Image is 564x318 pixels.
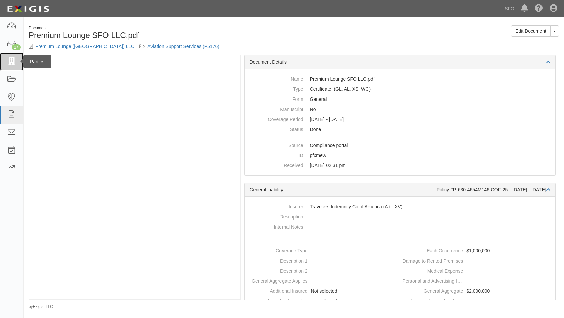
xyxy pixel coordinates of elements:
dt: Description 2 [247,266,308,274]
dd: Not selected [247,296,397,306]
i: Help Center - Complianz [535,5,543,13]
dd: Travelers Indemnity Co of America (A++ XV) [250,202,550,212]
dt: Internal Notes [250,222,303,230]
dt: Medical Expense [402,266,463,274]
dt: Personal and Advertising Injury [402,276,463,284]
dt: Additional Insured [247,286,308,294]
div: 17 [12,44,21,50]
dt: General Aggregate [402,286,463,294]
dt: Name [250,74,303,82]
dt: Type [250,84,303,92]
dt: Insurer [250,202,303,210]
dt: Source [250,140,303,149]
dt: Manuscript [250,104,303,113]
dt: Waiver of Subrogation [247,296,308,305]
dt: Coverage Period [250,114,303,123]
dd: General Liability Auto Liability Excess/Umbrella Liability Workers Compensation/Employers Liability [250,84,550,94]
dd: $1,000,000 [402,246,553,256]
dt: ID [250,150,303,159]
dt: Received [250,160,303,169]
a: Edit Document [511,25,551,37]
a: SFO [501,2,518,15]
a: Exigis, LLC [33,304,53,309]
dd: General [250,94,550,104]
dt: General Aggregate Applies [247,276,308,284]
dd: pfxmew [250,150,550,160]
small: by [29,304,53,310]
dd: Not selected [247,286,397,296]
dt: Products and Completed Operations [402,296,463,305]
h1: Premium Lounge SFO LLC.pdf [29,31,289,40]
dt: Coverage Type [247,246,308,254]
dt: Form [250,94,303,103]
dt: Description [250,212,303,220]
div: General Liability [250,186,437,193]
div: Document [29,25,289,31]
dt: Each Occurrence [402,246,463,254]
dt: Status [250,124,303,133]
div: Document Details [245,55,555,69]
dd: No [250,104,550,114]
div: Policy #P-630-4654M146-COF-25 [DATE] - [DATE] [437,186,550,193]
dd: [DATE] - [DATE] [250,114,550,124]
dd: Compliance portal [250,140,550,150]
a: Premium Lounge ([GEOGRAPHIC_DATA]) LLC [35,44,134,49]
dd: Done [250,124,550,134]
div: Parties [23,55,51,68]
img: logo-5460c22ac91f19d4615b14bd174203de0afe785f0fc80cf4dbbc73dc1793850b.png [5,3,51,15]
dd: $2,000,000 [402,286,553,296]
dt: Damage to Rented Premises [402,256,463,264]
dt: Description 1 [247,256,308,264]
dd: [DATE] 02:31 pm [250,160,550,170]
dd: Premium Lounge SFO LLC.pdf [250,74,550,84]
a: Aviation Support Services (P5176) [147,44,219,49]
